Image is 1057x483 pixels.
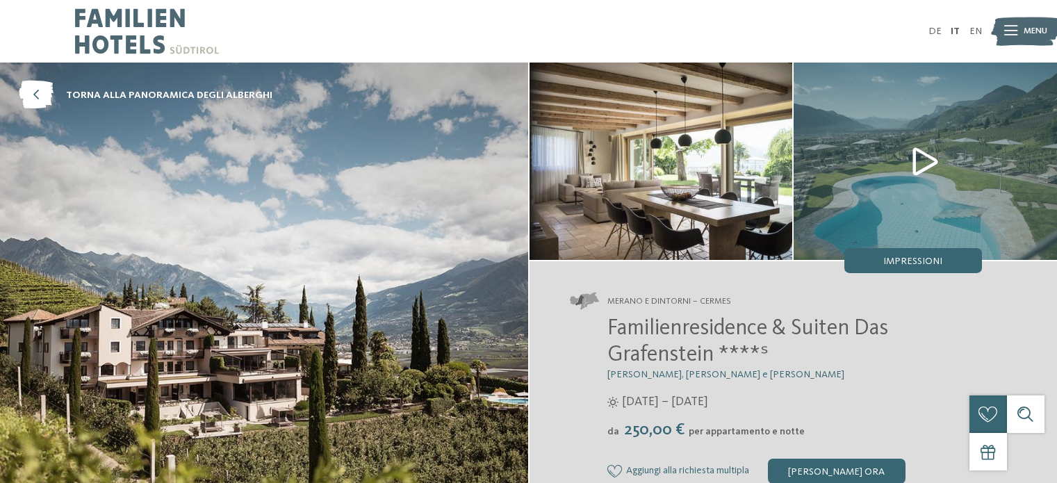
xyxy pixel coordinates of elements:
span: da [607,427,619,436]
a: torna alla panoramica degli alberghi [19,81,272,110]
a: EN [969,26,982,36]
span: Aggiungi alla richiesta multipla [626,466,749,477]
i: Orari d'apertura estate [607,397,618,408]
img: Il nostro family hotel a Merano e dintorni è perfetto per trascorrere giorni felici [530,63,793,260]
span: 250,00 € [621,422,687,439]
img: Il nostro family hotel a Merano e dintorni è perfetto per trascorrere giorni felici [794,63,1057,260]
span: Merano e dintorni – Cermes [607,295,731,308]
span: [PERSON_NAME], [PERSON_NAME] e [PERSON_NAME] [607,370,844,379]
span: Menu [1024,25,1047,38]
span: [DATE] – [DATE] [622,393,708,411]
span: torna alla panoramica degli alberghi [66,88,272,102]
a: IT [951,26,960,36]
span: per appartamento e notte [689,427,805,436]
a: DE [928,26,942,36]
span: Familienresidence & Suiten Das Grafenstein ****ˢ [607,318,888,366]
span: Impressioni [883,256,942,266]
